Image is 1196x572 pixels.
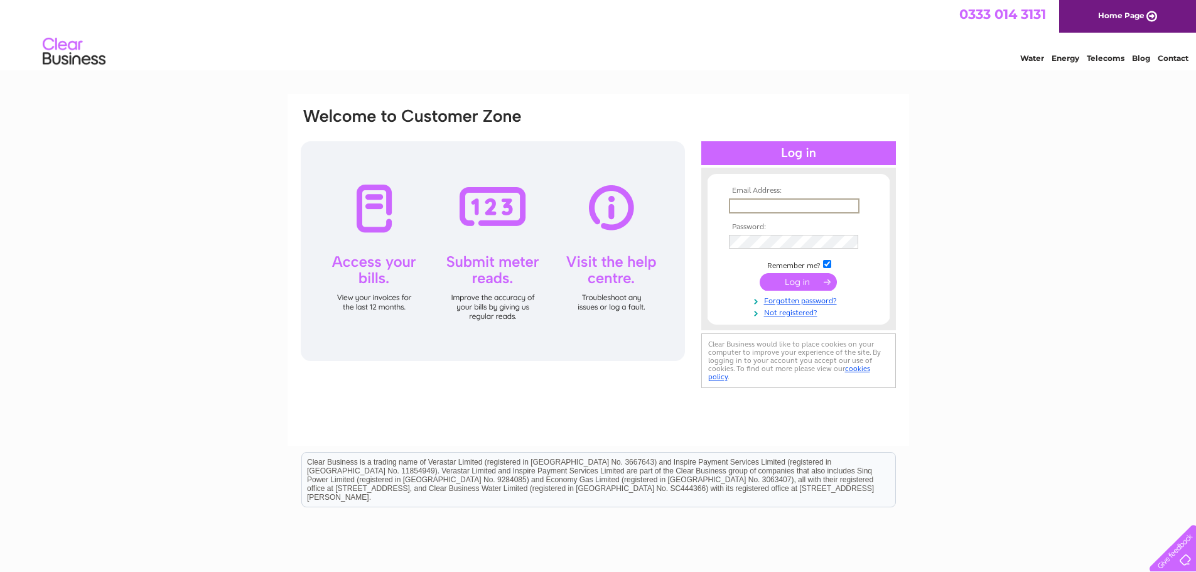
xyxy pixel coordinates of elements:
[1020,53,1044,63] a: Water
[1158,53,1188,63] a: Contact
[708,364,870,381] a: cookies policy
[729,306,871,318] a: Not registered?
[302,7,895,61] div: Clear Business is a trading name of Verastar Limited (registered in [GEOGRAPHIC_DATA] No. 3667643...
[701,333,896,388] div: Clear Business would like to place cookies on your computer to improve your experience of the sit...
[1087,53,1124,63] a: Telecoms
[1052,53,1079,63] a: Energy
[42,33,106,71] img: logo.png
[959,6,1046,22] a: 0333 014 3131
[726,258,871,271] td: Remember me?
[760,273,837,291] input: Submit
[726,186,871,195] th: Email Address:
[726,223,871,232] th: Password:
[729,294,871,306] a: Forgotten password?
[1132,53,1150,63] a: Blog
